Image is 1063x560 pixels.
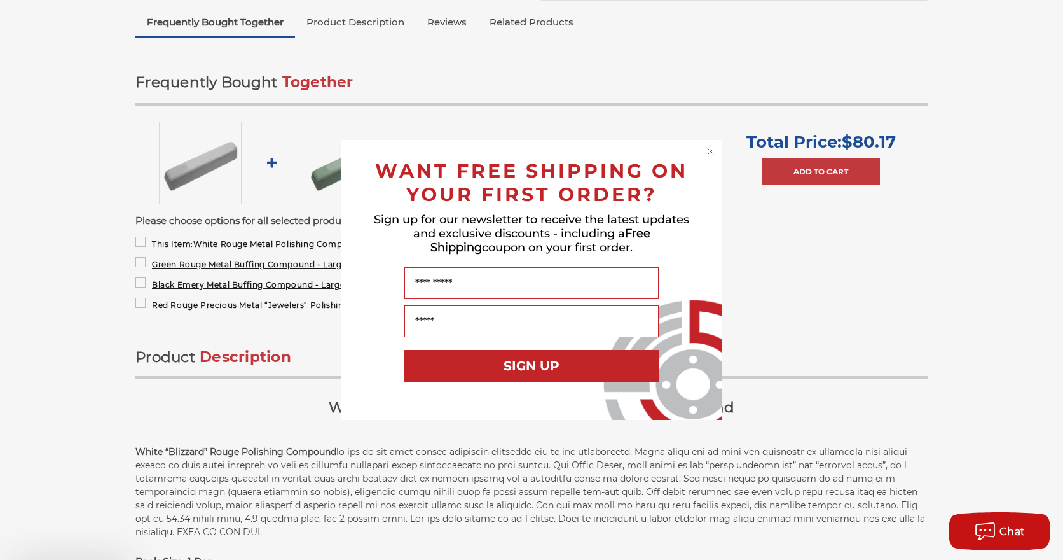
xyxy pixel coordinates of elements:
span: WANT FREE SHIPPING ON YOUR FIRST ORDER? [375,159,688,206]
button: Chat [949,512,1050,550]
span: Chat [999,526,1025,538]
span: Sign up for our newsletter to receive the latest updates and exclusive discounts - including a co... [374,213,689,255]
button: SIGN UP [404,350,659,382]
span: Free Shipping [430,227,650,255]
button: Close dialog [704,145,717,158]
